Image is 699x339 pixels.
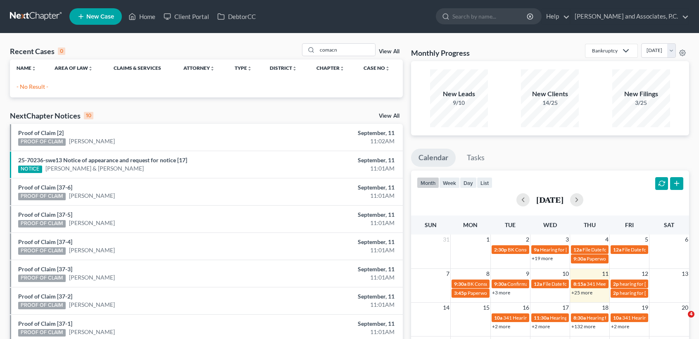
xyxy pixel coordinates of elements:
span: 11:30a [534,315,549,321]
span: 1 [485,235,490,244]
a: Tasks [459,149,492,167]
span: Thu [584,221,596,228]
div: PROOF OF CLAIM [18,247,66,255]
div: Recent Cases [10,46,65,56]
div: NOTICE [18,166,42,173]
div: 11:01AM [274,246,394,254]
span: 12a [573,247,582,253]
a: Nameunfold_more [17,65,36,71]
div: 11:01AM [274,273,394,282]
a: +2 more [532,323,550,330]
h2: [DATE] [536,195,563,204]
a: Area of Lawunfold_more [55,65,93,71]
span: 2 [525,235,530,244]
i: unfold_more [210,66,215,71]
a: Case Nounfold_more [364,65,390,71]
a: Proof of Claim [37-2] [18,293,72,300]
span: 3:45p [454,290,467,296]
span: 2:30p [494,247,507,253]
a: View All [379,113,399,119]
div: 11:02AM [274,137,394,145]
span: 20 [681,303,689,313]
div: 11:01AM [274,301,394,309]
span: 9:30a [573,256,586,262]
div: PROOF OF CLAIM [18,193,66,200]
div: September, 11 [274,183,394,192]
div: PROOF OF CLAIM [18,220,66,228]
i: unfold_more [31,66,36,71]
span: 4 [604,235,609,244]
div: New Leads [430,89,488,99]
div: PROOF OF CLAIM [18,329,66,337]
div: September, 11 [274,292,394,301]
span: 12a [534,281,542,287]
span: 6 [684,235,689,244]
div: 11:01AM [274,219,394,227]
button: week [439,177,460,188]
div: 3/25 [612,99,670,107]
a: Proof of Claim [37-4] [18,238,72,245]
a: +25 more [571,289,592,296]
span: 9:30a [494,281,506,287]
a: Help [542,9,570,24]
div: PROOF OF CLAIM [18,138,66,146]
a: +19 more [532,255,553,261]
span: Paperwork appt for [MEDICAL_DATA][PERSON_NAME] & [PERSON_NAME] [468,290,633,296]
a: Client Portal [159,9,213,24]
a: View All [379,49,399,55]
div: September, 11 [274,156,394,164]
a: [PERSON_NAME] [69,137,115,145]
span: Sun [425,221,437,228]
a: Proof of Claim [2] [18,129,64,136]
div: 0 [58,47,65,55]
span: BK Consult for [PERSON_NAME] [467,281,539,287]
div: September, 11 [274,211,394,219]
a: DebtorCC [213,9,260,24]
p: - No Result - [17,83,396,91]
a: [PERSON_NAME] [69,192,115,200]
div: PROOF OF CLAIM [18,275,66,282]
div: New Clients [521,89,579,99]
a: Chapterunfold_more [316,65,345,71]
div: 11:01AM [274,328,394,336]
span: 10a [494,315,502,321]
div: 9/10 [430,99,488,107]
input: Search by name... [452,9,528,24]
span: 17 [561,303,570,313]
div: 14/25 [521,99,579,107]
span: 12a [613,247,621,253]
div: NextChapter Notices [10,111,93,121]
i: unfold_more [292,66,297,71]
span: 18 [601,303,609,313]
span: Confirmation hearing for [PERSON_NAME] & [PERSON_NAME] [507,281,645,287]
span: 9 [525,269,530,279]
a: [PERSON_NAME] [69,219,115,227]
div: September, 11 [274,320,394,328]
span: 9a [534,247,539,253]
a: Proof of Claim [37-3] [18,266,72,273]
a: [PERSON_NAME] [69,273,115,282]
div: September, 11 [274,129,394,137]
span: File Date for [PERSON_NAME] [543,281,609,287]
span: 5 [644,235,649,244]
span: Mon [463,221,478,228]
i: unfold_more [88,66,93,71]
span: File Date for [PERSON_NAME] [622,247,688,253]
span: 11 [601,269,609,279]
i: unfold_more [340,66,345,71]
a: Proof of Claim [37-6] [18,184,72,191]
span: 9:30a [454,281,466,287]
span: 12 [641,269,649,279]
a: Attorneyunfold_more [183,65,215,71]
div: PROOF OF CLAIM [18,302,66,309]
a: [PERSON_NAME] [69,328,115,336]
a: Home [124,9,159,24]
a: +2 more [492,323,510,330]
h3: Monthly Progress [411,48,470,58]
div: New Filings [612,89,670,99]
th: Claims & Services [107,59,177,76]
a: Proof of Claim [37-5] [18,211,72,218]
input: Search by name... [317,44,375,56]
span: Wed [543,221,557,228]
div: Bankruptcy [592,47,618,54]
